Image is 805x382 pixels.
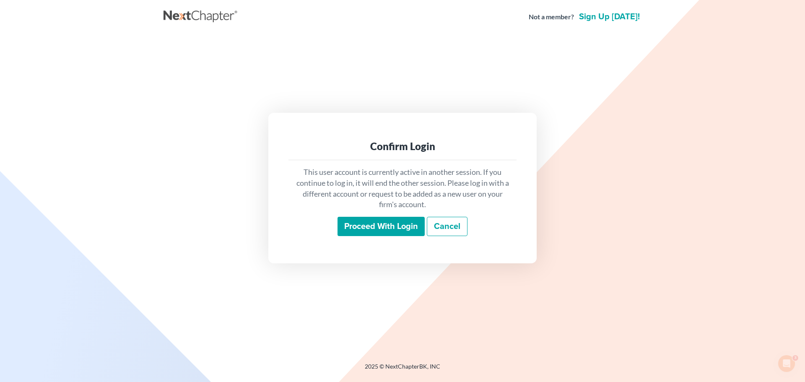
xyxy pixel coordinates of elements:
[427,217,467,236] a: Cancel
[338,217,425,236] input: Proceed with login
[794,353,800,360] span: 3
[577,13,641,21] a: Sign up [DATE]!
[776,353,797,374] iframe: Intercom live chat
[529,12,574,22] strong: Not a member?
[164,362,641,377] div: 2025 © NextChapterBK, INC
[295,167,510,210] p: This user account is currently active in another session. If you continue to log in, it will end ...
[295,140,510,153] div: Confirm Login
